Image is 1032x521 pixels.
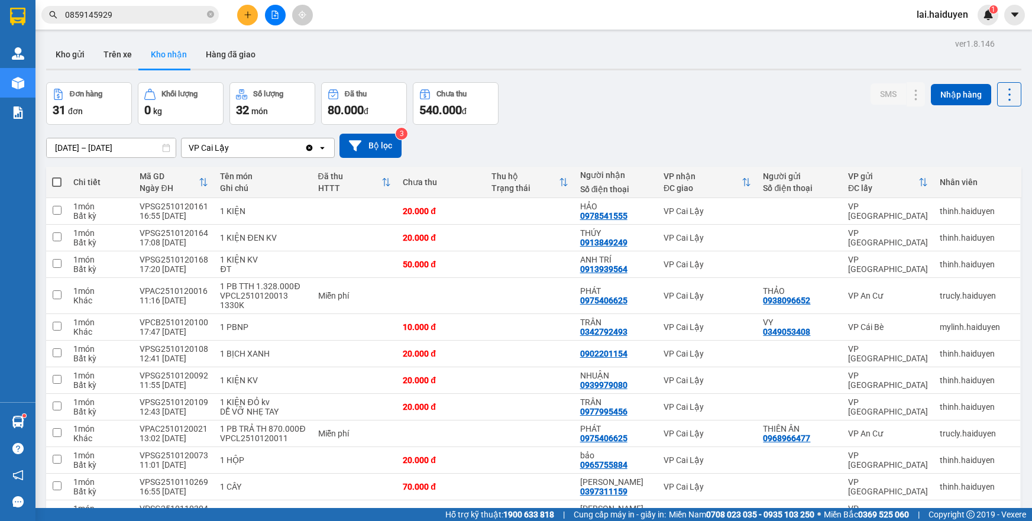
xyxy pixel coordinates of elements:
div: 1 món [73,451,128,460]
div: 0977995456 [580,407,627,416]
div: Chi tiết [73,177,128,187]
div: trucly.haiduyen [940,429,1014,438]
span: 1 [991,5,995,14]
div: VP [GEOGRAPHIC_DATA] [848,228,928,247]
div: 0975406625 [580,296,627,305]
div: Người gửi [763,171,836,181]
span: đ [364,106,368,116]
div: thinh.haiduyen [940,455,1014,465]
div: VP [GEOGRAPHIC_DATA] [848,255,928,274]
div: VY [763,318,836,327]
div: VP Cai Lậy [664,376,751,385]
th: Toggle SortBy [842,167,934,198]
span: đơn [68,106,83,116]
div: Bất kỳ [73,211,128,221]
span: aim [298,11,306,19]
div: Khác [73,433,128,443]
div: VPSG2510120073 [140,451,208,460]
div: VP [GEOGRAPHIC_DATA] [848,344,928,363]
div: 1 PB TTH 1.328.000Đ VPCL2510120013 [220,281,306,300]
span: 80.000 [328,103,364,117]
div: 1 món [73,477,128,487]
div: 20.000 đ [403,402,480,412]
div: Chưa thu [436,90,467,98]
div: Miễn phí [318,291,392,300]
div: Mã GD [140,171,199,181]
div: Số lượng [253,90,283,98]
div: thinh.haiduyen [940,482,1014,491]
div: VP An Cư [848,429,928,438]
div: ĐC giao [664,183,742,193]
div: 0342792493 [580,327,627,336]
button: aim [292,5,313,25]
div: 1 HỘP [220,455,306,465]
div: Khối lượng [161,90,198,98]
div: 20.000 đ [403,376,480,385]
div: 1 KIỆN [220,206,306,216]
div: 0975406625 [580,433,627,443]
span: Miền Bắc [824,508,909,521]
div: 0938096652 [763,296,810,305]
span: Cung cấp máy in - giấy in: [574,508,666,521]
span: 0 [144,103,151,117]
div: VPSG2510120108 [140,344,208,354]
div: 17:20 [DATE] [140,264,208,274]
button: Nhập hàng [931,84,991,105]
span: close-circle [207,9,214,21]
div: VPSG2510120109 [140,397,208,407]
span: kg [153,106,162,116]
div: 1 món [73,397,128,407]
div: Bất kỳ [73,380,128,390]
div: thinh.haiduyen [940,233,1014,242]
div: 1 món [73,202,128,211]
div: VP Cai Lậy [664,322,751,332]
svg: open [318,143,327,153]
div: bảo [580,451,652,460]
span: search [49,11,57,19]
div: Bất kỳ [73,487,128,496]
button: Hàng đã giao [196,40,265,69]
div: THIÊN ÂN [763,424,836,433]
div: 0349053408 [763,327,810,336]
div: VP [GEOGRAPHIC_DATA] [848,451,928,470]
div: VPSG2510120161 [140,202,208,211]
div: Số điện thoại [580,185,652,194]
div: VP [GEOGRAPHIC_DATA] [848,397,928,416]
div: VP nhận [664,171,742,181]
div: THÚY [580,228,652,238]
div: 0965755884 [580,460,627,470]
div: VP Cái Bè [848,322,928,332]
input: Select a date range. [47,138,176,157]
div: Đã thu [345,90,367,98]
div: VP Cai Lậy [664,402,751,412]
span: notification [12,470,24,481]
div: 0913939564 [580,264,627,274]
div: 1 món [73,504,128,513]
span: close-circle [207,11,214,18]
div: VPSG2510110304 [140,504,208,513]
span: 540.000 [419,103,462,117]
div: TRÂN [580,397,652,407]
div: thinh.haiduyen [940,402,1014,412]
button: Bộ lọc [339,134,402,158]
div: VP Cai Lậy [664,349,751,358]
div: VP Cai Lậy [664,291,751,300]
div: VPSG2510120164 [140,228,208,238]
div: Khác [73,296,128,305]
div: 1 món [73,255,128,264]
span: copyright [966,510,975,519]
div: 17:08 [DATE] [140,238,208,247]
span: 31 [53,103,66,117]
div: Ngày ĐH [140,183,199,193]
div: HẢO [580,202,652,211]
div: 11:16 [DATE] [140,296,208,305]
span: 32 [236,103,249,117]
span: đ [462,106,467,116]
div: thinh.haiduyen [940,206,1014,216]
strong: 0708 023 035 - 0935 103 250 [706,510,814,519]
div: VPSG2510120168 [140,255,208,264]
div: 11:01 [DATE] [140,460,208,470]
div: VPAC2510120021 [140,424,208,433]
div: Thu hộ [491,171,559,181]
div: 1 món [73,228,128,238]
